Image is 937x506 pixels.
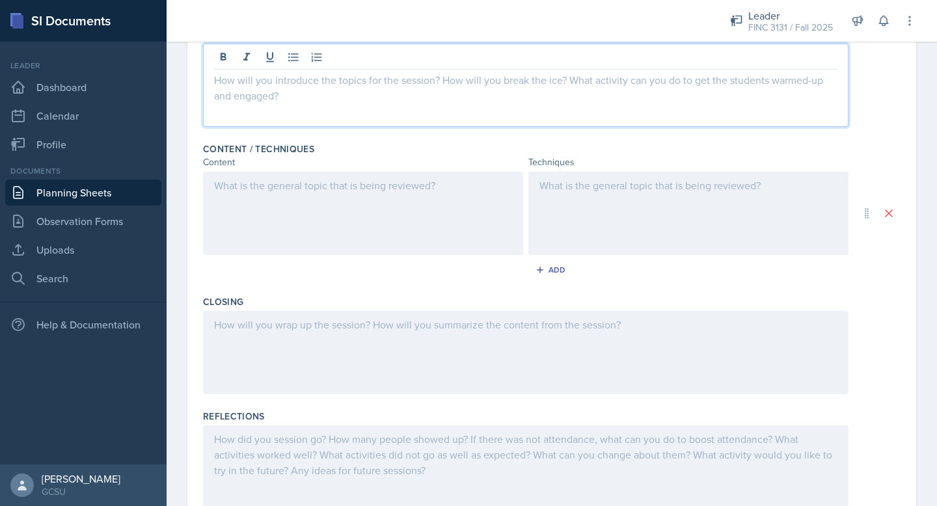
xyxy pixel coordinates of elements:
[5,312,161,338] div: Help & Documentation
[5,103,161,129] a: Calendar
[5,74,161,100] a: Dashboard
[5,131,161,157] a: Profile
[528,155,849,169] div: Techniques
[5,60,161,72] div: Leader
[5,180,161,206] a: Planning Sheets
[531,260,573,280] button: Add
[203,142,314,155] label: Content / Techniques
[5,165,161,177] div: Documents
[5,265,161,291] a: Search
[42,485,120,498] div: GCSU
[203,155,523,169] div: Content
[203,295,243,308] label: Closing
[748,8,833,23] div: Leader
[748,21,833,34] div: FINC 3131 / Fall 2025
[538,265,566,275] div: Add
[5,237,161,263] a: Uploads
[203,410,265,423] label: Reflections
[42,472,120,485] div: [PERSON_NAME]
[5,208,161,234] a: Observation Forms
